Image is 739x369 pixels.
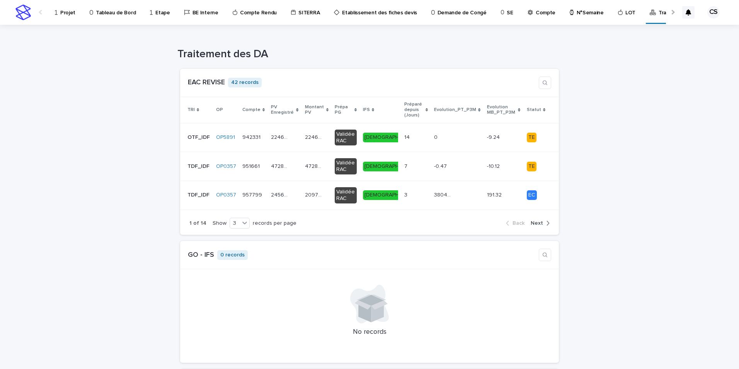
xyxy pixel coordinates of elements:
[187,106,195,114] p: TRI
[335,187,357,203] div: Validée RAC
[707,6,720,19] div: CS
[242,190,264,198] p: 957799
[271,103,294,117] p: PV Enregistré
[305,133,324,141] p: 224621.02
[180,152,559,181] tr: TDF_IDFTDF_IDF OP0357 951661951661 472898.53472898.53 472898.53472898.53 Validée RAC[DEMOGRAPHIC_...
[363,106,370,114] p: IFS
[527,106,541,114] p: Statut
[487,190,503,198] p: 191.32
[487,103,516,117] p: Evolution MB_PT_P3M
[271,190,290,198] p: 245686.94
[434,190,453,198] p: 38042.14
[506,220,528,227] button: Back
[528,220,550,227] button: Next
[487,162,501,170] p: -10.12
[404,133,411,141] p: 14
[335,158,357,174] div: Validée RAC
[363,133,424,142] div: [DEMOGRAPHIC_DATA]
[305,162,324,170] p: 472898.53
[188,79,225,86] a: EAC REVISE
[180,123,559,152] tr: OTF_IDFOTF_IDF OP5891 942331942331 224621.02224621.02 224621.02224621.02 Validée RAC[DEMOGRAPHIC_...
[404,190,409,198] p: 3
[434,133,439,141] p: 0
[217,250,248,260] p: 0 records
[228,78,262,87] p: 42 records
[242,133,262,141] p: 942331
[15,5,31,20] img: stacker-logo-s-only.png
[531,220,543,226] span: Next
[216,134,235,141] a: OP5891
[513,220,524,226] span: Back
[216,163,236,170] a: OP0357
[335,130,357,146] div: Validée RAC
[230,219,240,227] div: 3
[527,133,536,142] div: TE
[434,162,448,170] p: -0.47
[180,328,559,337] p: No records
[242,106,261,114] p: Compte
[242,162,261,170] p: 951661
[188,251,214,258] a: GO - IFS
[404,162,409,170] p: 7
[305,190,324,198] p: 209758.14
[271,133,290,141] p: 224621.02
[253,220,296,227] p: records per page
[487,133,501,141] p: -9.24
[363,162,424,171] div: [DEMOGRAPHIC_DATA]
[187,190,211,198] p: TDF_IDF
[363,190,424,200] div: [DEMOGRAPHIC_DATA]
[434,106,476,114] p: Evolution_PT_P3M
[527,190,537,200] div: EC
[271,162,290,170] p: 472898.53
[216,106,223,114] p: OP
[213,220,226,227] p: Show
[335,103,352,117] p: Prépa PG
[187,162,211,170] p: TDF_IDF
[305,103,324,117] p: Montant PV
[177,48,556,61] h1: Traitement des DA
[187,133,211,141] p: OTF_IDF
[404,100,424,120] p: Préparé depuis (Jours)
[527,162,536,171] div: TE
[189,220,206,227] p: 1 of 14
[180,181,559,210] tr: TDF_IDFTDF_IDF OP0357 957799957799 245686.94245686.94 209758.14209758.14 Validée RAC[DEMOGRAPHIC_...
[216,192,236,198] a: OP0357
